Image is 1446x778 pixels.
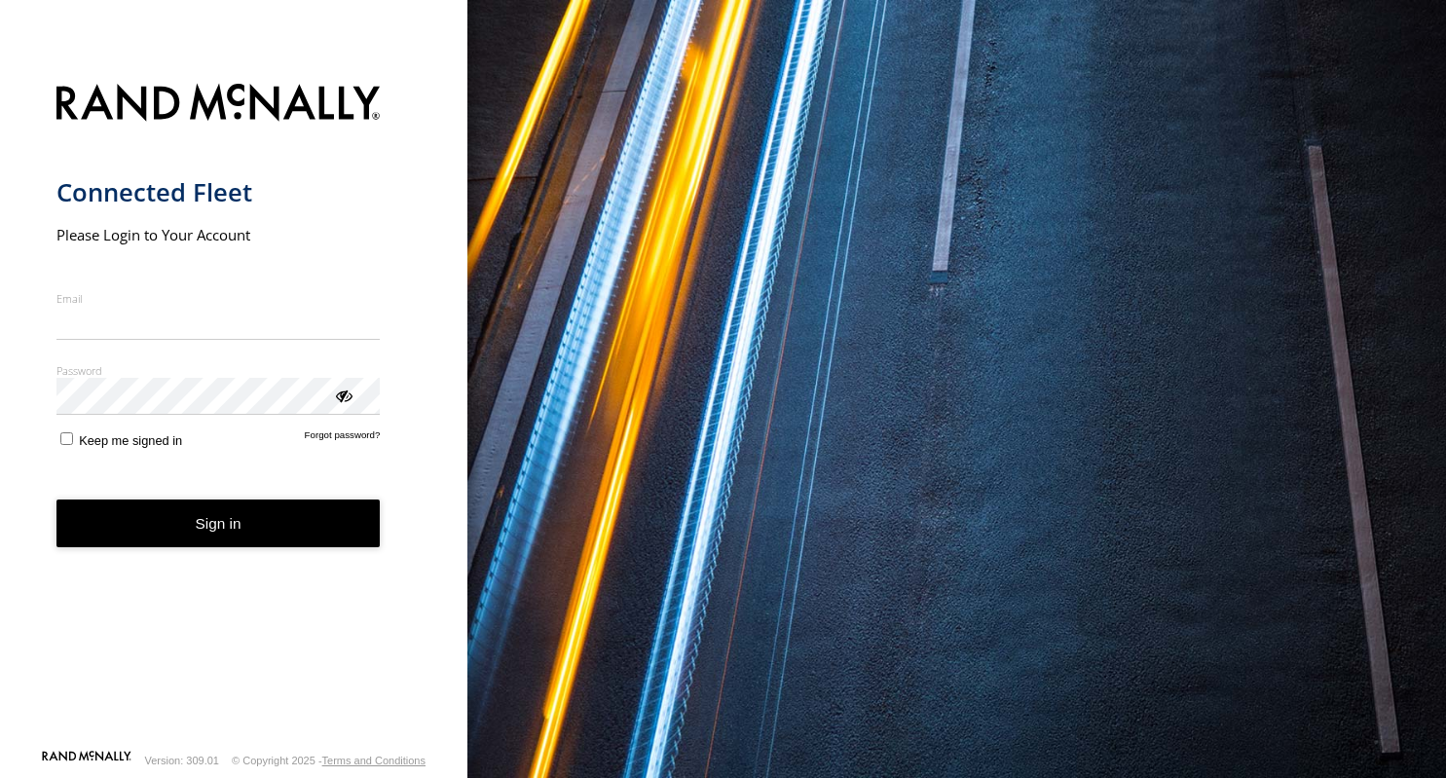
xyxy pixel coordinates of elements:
h1: Connected Fleet [56,176,381,208]
span: Keep me signed in [79,433,182,448]
div: Version: 309.01 [145,755,219,766]
a: Visit our Website [42,751,131,770]
button: Sign in [56,500,381,547]
label: Email [56,291,381,306]
div: ViewPassword [333,385,352,404]
label: Password [56,363,381,378]
input: Keep me signed in [60,432,73,445]
a: Terms and Conditions [322,755,426,766]
div: © Copyright 2025 - [232,755,426,766]
h2: Please Login to Your Account [56,225,381,244]
img: Rand McNally [56,80,381,130]
form: main [56,72,412,749]
a: Forgot password? [305,429,381,448]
